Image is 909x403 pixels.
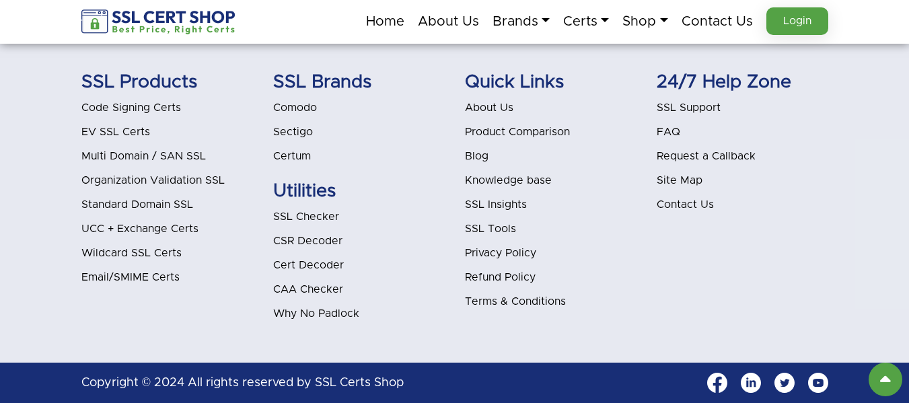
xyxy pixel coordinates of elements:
[465,296,566,307] a: Terms & Conditions
[81,272,180,283] a: Email/SMIME Certs
[81,199,193,210] a: Standard Domain SSL
[81,175,225,186] a: Organization Validation SSL
[657,199,714,210] a: Contact Us
[273,260,344,270] a: Cert Decoder
[465,102,513,113] a: About Us
[465,272,536,283] a: Refund Policy
[657,126,680,137] a: FAQ
[465,72,637,94] h5: Quick Links
[273,308,359,319] a: Why No Padlock
[81,126,150,137] a: EV SSL Certs
[657,72,828,94] h5: 24/7 Help Zone
[81,248,182,258] a: Wildcard SSL Certs
[493,7,550,36] a: Brands
[563,7,609,36] a: Certs
[465,199,527,210] a: SSL Insights
[273,102,317,113] a: Comodo
[81,102,181,113] a: Code Signing Certs
[657,102,721,113] a: SSL Support
[273,126,313,137] a: Sectigo
[81,374,404,392] p: Copyright © 2024 All rights reserved by SSL Certs Shop
[273,72,445,94] h5: SSL Brands
[81,223,198,234] a: UCC + Exchange Certs
[682,7,753,36] a: Contact Us
[273,284,343,295] a: CAA Checker
[273,235,342,246] a: CSR Decoder
[81,72,253,94] h5: SSL Products
[81,9,237,34] img: sslcertshop-logo
[273,211,339,222] a: SSL Checker
[657,151,756,161] a: Request a Callback
[418,7,479,36] a: About Us
[273,151,311,161] a: Certum
[465,151,488,161] a: Blog
[766,7,828,35] a: Login
[366,7,404,36] a: Home
[465,248,536,258] a: Privacy Policy
[657,175,702,186] a: Site Map
[465,175,552,186] a: Knowledge base
[81,151,206,161] a: Multi Domain / SAN SSL
[465,126,570,137] a: Product Comparison
[622,7,667,36] a: Shop
[273,181,445,203] h5: Utilities
[465,223,516,234] a: SSL Tools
